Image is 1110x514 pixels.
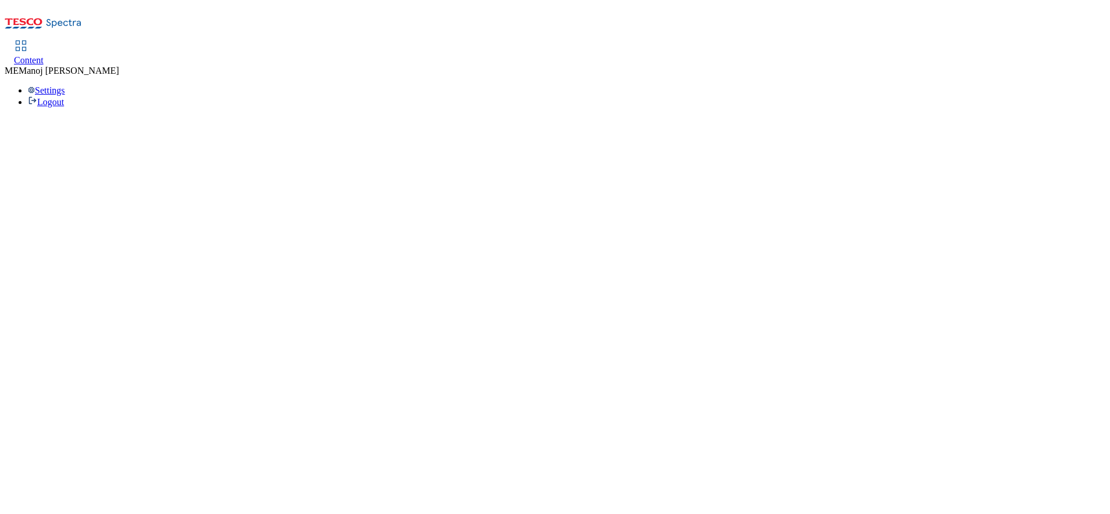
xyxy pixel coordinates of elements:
a: Content [14,41,44,66]
span: Content [14,55,44,65]
a: Logout [28,97,64,107]
a: Settings [28,85,65,95]
span: Manoj [PERSON_NAME] [19,66,119,76]
span: ME [5,66,19,76]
